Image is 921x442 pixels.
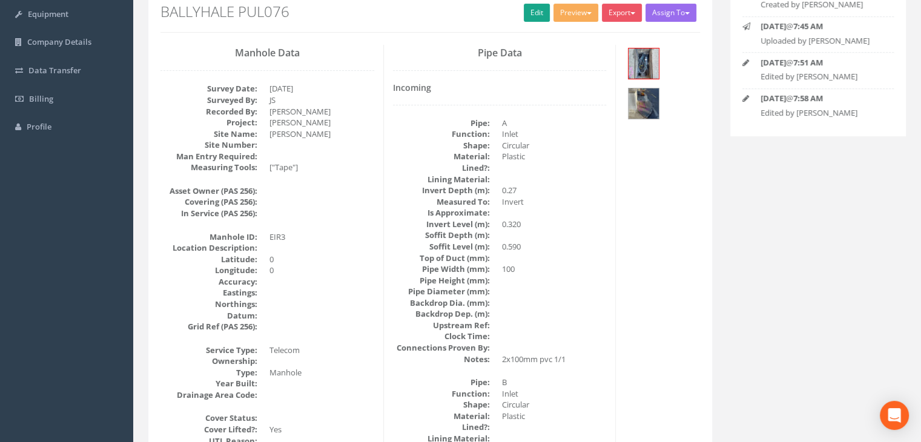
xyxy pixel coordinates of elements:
dd: Circular [502,399,607,411]
dt: Shape: [393,399,490,411]
dd: Inlet [502,128,607,140]
dt: Invert Depth (m): [393,185,490,196]
dt: Latitude: [160,254,257,265]
dt: Datum: [160,310,257,322]
dd: [PERSON_NAME] [269,106,374,117]
dt: Service Type: [160,345,257,356]
dt: Manhole ID: [160,231,257,243]
dt: Grid Ref (PAS 256): [160,321,257,332]
dt: Ownership: [160,355,257,367]
dt: Backdrop Dia. (mm): [393,297,490,309]
dt: Notes: [393,354,490,365]
dt: Asset Owner (PAS 256): [160,185,257,197]
dd: 0 [269,254,374,265]
dd: [PERSON_NAME] [269,117,374,128]
h3: Manhole Data [160,48,374,59]
span: Data Transfer [28,65,81,76]
dt: Drainage Area Code: [160,389,257,401]
dt: Pipe: [393,377,490,388]
button: Preview [553,4,598,22]
dd: Yes [269,424,374,435]
div: Open Intercom Messenger [880,401,909,430]
dt: Project: [160,117,257,128]
dd: [DATE] [269,83,374,94]
dt: Clock Time: [393,331,490,342]
dd: Inlet [502,388,607,400]
dt: Shape: [393,140,490,151]
dt: Longitude: [160,265,257,276]
dd: 0.590 [502,241,607,252]
dt: Location Description: [160,242,257,254]
strong: 7:58 AM [793,93,823,104]
span: Company Details [27,36,91,47]
dt: Cover Status: [160,412,257,424]
h2: BALLYHALE PUL076 [160,4,700,19]
dt: Function: [393,128,490,140]
dd: B [502,377,607,388]
dt: Lined?: [393,162,490,174]
dd: 0 [269,265,374,276]
dt: Eastings: [160,287,257,299]
dd: Plastic [502,151,607,162]
img: 59b3fa27-f124-d4af-06f6-6650e8930b69_f0b9f63b-d19a-82a2-bae0-12a388e74020_thumb.jpg [629,88,659,119]
dt: Is Approximate: [393,207,490,219]
dd: Circular [502,140,607,151]
p: @ [761,21,884,32]
span: Equipment [28,8,68,19]
span: Profile [27,121,51,132]
strong: [DATE] [761,57,786,68]
strong: [DATE] [761,93,786,104]
dd: 100 [502,263,607,275]
dd: 2x100mm pvc 1/1 [502,354,607,365]
strong: 7:45 AM [793,21,823,31]
p: @ [761,93,884,104]
dd: Telecom [269,345,374,356]
dt: Cover Lifted?: [160,424,257,435]
dd: Manhole [269,367,374,378]
strong: 7:51 AM [793,57,823,68]
p: @ [761,57,884,68]
dt: Connections Proven By: [393,342,490,354]
dt: Material: [393,411,490,422]
dd: Plastic [502,411,607,422]
h3: Pipe Data [393,48,607,59]
p: Uploaded by [PERSON_NAME] [761,35,884,47]
dt: Year Built: [160,378,257,389]
a: Edit [524,4,550,22]
dt: Site Number: [160,139,257,151]
dt: Pipe Height (mm): [393,275,490,286]
dt: Type: [160,367,257,378]
dd: ["Tape"] [269,162,374,173]
dt: Accuracy: [160,276,257,288]
dt: Measuring Tools: [160,162,257,173]
dt: Pipe: [393,117,490,129]
dt: Recorded By: [160,106,257,117]
dt: Covering (PAS 256): [160,196,257,208]
dd: A [502,117,607,129]
dt: Invert Level (m): [393,219,490,230]
p: Edited by [PERSON_NAME] [761,107,884,119]
span: Billing [29,93,53,104]
dt: Function: [393,388,490,400]
dt: Upstream Ref: [393,320,490,331]
strong: [DATE] [761,21,786,31]
dd: 0.320 [502,219,607,230]
p: Edited by [PERSON_NAME] [761,71,884,82]
dd: EIR3 [269,231,374,243]
dt: In Service (PAS 256): [160,208,257,219]
dd: Invert [502,196,607,208]
img: 59b3fa27-f124-d4af-06f6-6650e8930b69_9c7b42fc-d427-4925-ef2e-312a6c9a8442_thumb.jpg [629,48,659,79]
dt: Soffit Depth (m): [393,229,490,241]
dt: Measured To: [393,196,490,208]
dt: Material: [393,151,490,162]
dt: Site Name: [160,128,257,140]
h4: Incoming [393,83,607,92]
dt: Pipe Width (mm): [393,263,490,275]
dt: Top of Duct (mm): [393,252,490,264]
dt: Lining Material: [393,174,490,185]
dt: Soffit Level (m): [393,241,490,252]
dd: [PERSON_NAME] [269,128,374,140]
dt: Backdrop Dep. (m): [393,308,490,320]
dd: JS [269,94,374,106]
dt: Survey Date: [160,83,257,94]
